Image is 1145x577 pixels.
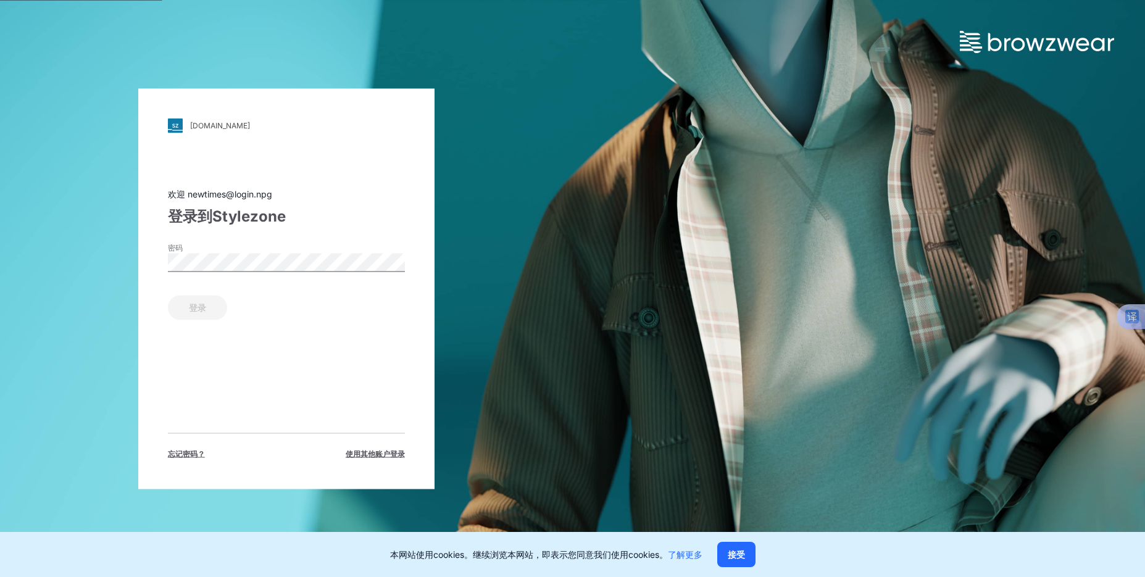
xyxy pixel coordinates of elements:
a: 了解更多 [668,549,702,560]
a: [DOMAIN_NAME] [168,118,405,133]
font: 使用其他账户登录 [346,449,405,458]
font: [DOMAIN_NAME] [190,121,250,130]
font: 欢迎 newtimes@login.npg [168,188,272,199]
img: svg+xml;base64,PHN2ZyB3aWR0aD0iMjgiIGhlaWdodD0iMjgiIHZpZXdCb3g9IjAgMCAyOCAyOCIgZmlsbD0ibm9uZSIgeG... [168,118,183,133]
font: 忘记密码？ [168,449,205,458]
font: 登录到Stylezone [168,207,286,225]
font: 接受 [728,549,745,560]
img: browzwear-logo.73288ffb.svg [960,31,1114,53]
font: 密码 [168,243,183,252]
font: 本网站使用cookies。继续浏览本网站，即表示您同意我们使用cookies。 [390,549,668,560]
button: 接受 [717,542,756,567]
